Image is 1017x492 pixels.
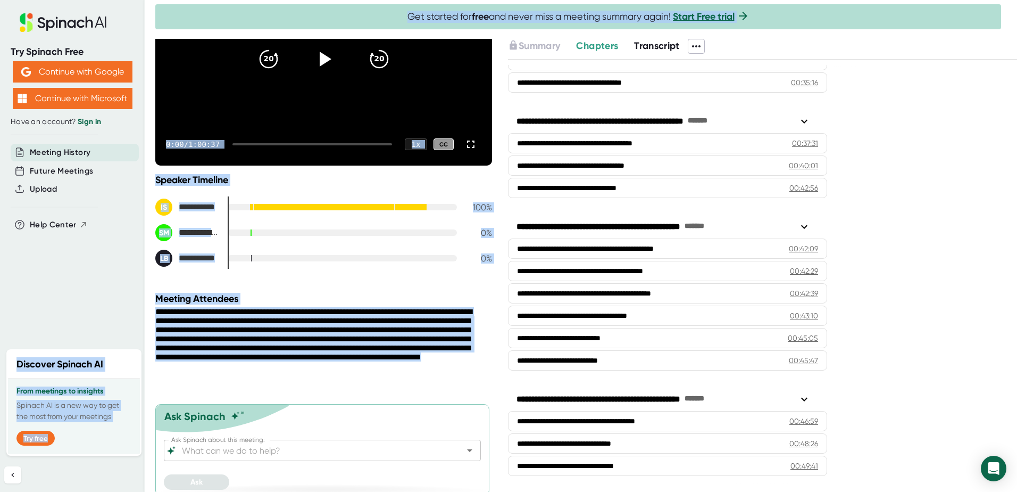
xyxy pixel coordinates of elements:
div: 00:42:29 [790,266,818,276]
div: 100 % [465,202,492,212]
h3: From meetings to insights [16,387,131,396]
button: Summary [508,39,560,53]
div: 00:49:41 [790,461,818,471]
span: Get started for and never miss a meeting summary again! [407,11,749,23]
div: Ask Spinach [164,410,226,423]
button: Upload [30,183,57,195]
div: 00:42:09 [789,243,818,254]
span: Transcript [634,40,680,52]
button: Open [462,443,477,458]
button: Ask [164,474,229,490]
div: 00:42:39 [790,288,818,299]
div: 0 % [465,253,492,264]
div: Open Intercom Messenger [981,456,1006,481]
div: 00:45:47 [789,355,818,366]
div: 00:48:26 [789,438,818,449]
div: LB [155,250,172,267]
div: IS [155,199,172,216]
button: Continue with Google [13,61,132,83]
span: Help Center [30,219,77,231]
div: 00:42:56 [789,183,818,193]
div: Lisa Bryant [155,250,219,267]
button: Continue with Microsoft [13,88,132,109]
button: Collapse sidebar [4,466,21,483]
div: 1 x [405,138,427,150]
span: Chapters [576,40,618,52]
div: CC [434,138,454,151]
p: Spinach AI is a new way to get the most from your meetings [16,400,131,422]
button: Chapters [576,39,618,53]
a: Start Free trial [673,11,735,22]
button: Try free [16,431,55,446]
a: Sign in [78,117,101,126]
button: Transcript [634,39,680,53]
span: Ask [190,478,203,487]
div: Iesha Smith [155,199,219,216]
div: Upgrade to access [508,39,576,54]
button: Help Center [30,219,88,231]
div: Speaker Timeline [155,174,492,186]
b: free [472,11,489,22]
button: Meeting History [30,146,90,159]
div: Have an account? [11,117,134,127]
div: 00:45:05 [788,333,818,343]
div: Try Spinach Free [11,46,134,58]
div: SM [155,224,172,241]
div: 00:37:31 [792,138,818,149]
div: 00:40:01 [789,160,818,171]
div: Meeting Attendees [155,293,495,305]
img: Aehbyd4JwY73AAAAAElFTkSuQmCC [21,67,31,77]
div: 00:46:59 [789,416,818,427]
div: 0:00 / 1:00:37 [166,140,220,149]
h2: Discover Spinach AI [16,357,103,372]
div: 00:35:16 [791,77,818,88]
div: 00:43:10 [790,310,818,321]
span: Summary [519,40,560,52]
input: What can we do to help? [180,443,446,458]
div: 0 % [465,228,492,238]
button: Future Meetings [30,165,93,177]
div: Sacha MacGown [155,224,219,241]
